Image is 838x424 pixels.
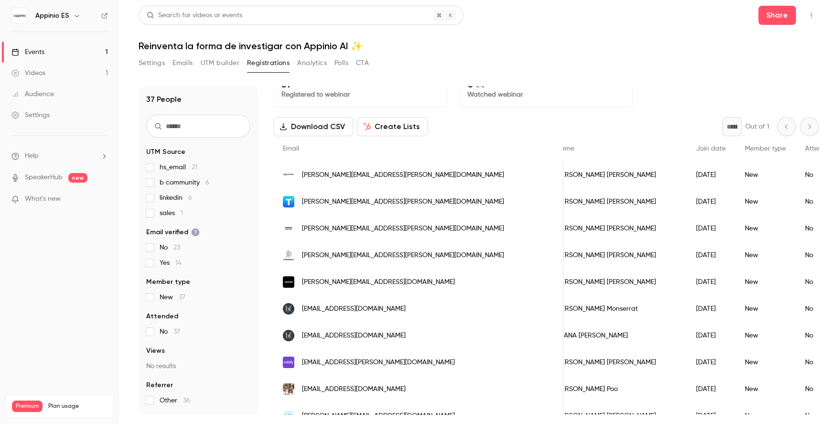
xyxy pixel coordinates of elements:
div: ILEANA [PERSON_NAME] [546,322,687,349]
span: Member type [745,145,786,152]
p: No results [146,361,250,371]
span: Join date [696,145,726,152]
div: [PERSON_NAME] [PERSON_NAME] [546,349,687,376]
div: New [735,215,795,242]
span: 36 [183,397,190,404]
img: hotelesbf.com [283,303,294,315]
span: Attended [805,145,834,152]
div: New [735,188,795,215]
span: Email verified [146,228,200,237]
span: 23 [173,244,180,251]
div: New [735,242,795,269]
button: Registrations [247,55,290,71]
div: [DATE] [687,349,735,376]
span: 37 [179,294,185,301]
span: Member type [146,277,190,287]
span: [PERSON_NAME][EMAIL_ADDRESS][PERSON_NAME][DOMAIN_NAME] [302,197,504,207]
div: [DATE] [687,188,735,215]
span: Referrer [146,381,173,390]
div: New [735,322,795,349]
span: Plan usage [48,402,107,410]
button: Create Lists [357,117,428,136]
span: Help [25,151,39,161]
span: [PERSON_NAME][EMAIL_ADDRESS][PERSON_NAME][DOMAIN_NAME] [302,250,504,261]
span: linkedin [160,193,192,203]
p: Out of 1 [745,122,769,131]
span: 37 [173,328,180,335]
div: [DATE] [687,376,735,402]
button: UTM builder [201,55,239,71]
span: [EMAIL_ADDRESS][DOMAIN_NAME] [302,304,406,314]
div: Videos [11,68,45,78]
div: Events [11,47,44,57]
span: Views [146,346,165,356]
img: hotelesbf.com [283,330,294,341]
div: New [735,376,795,402]
div: Audience [11,89,54,99]
button: Emails [172,55,193,71]
div: [DATE] [687,242,735,269]
div: [PERSON_NAME] [PERSON_NAME] [546,162,687,188]
span: Attended [146,312,178,321]
div: [DATE] [687,322,735,349]
span: LN [285,412,292,420]
div: [DATE] [687,269,735,295]
span: Email [283,145,299,152]
span: 14 [175,260,182,266]
button: Polls [334,55,348,71]
span: 6 [188,195,192,201]
button: CTA [356,55,369,71]
div: New [735,295,795,322]
p: Registered to webinar [281,90,440,99]
span: UTM Source [146,147,185,157]
div: [PERSON_NAME] Poo [546,376,687,402]
img: traspatiomaya.org [283,383,294,395]
h1: Reinventa la forma de investigar con Appinio AI ✨ [139,40,819,52]
span: Premium [12,401,43,412]
button: Analytics [297,55,327,71]
span: No [160,327,180,337]
span: Name [556,145,574,152]
span: [PERSON_NAME][EMAIL_ADDRESS][DOMAIN_NAME] [302,411,455,421]
p: Watched webinar [467,90,625,99]
span: Other [160,396,190,405]
img: Appinio ES [12,8,27,23]
div: [PERSON_NAME] [PERSON_NAME] [546,215,687,242]
span: sales [160,208,183,218]
img: toluna.com [283,196,294,207]
img: kantar.com [283,276,294,288]
h6: Appinio ES [35,11,69,21]
span: Yes [160,258,182,268]
span: [EMAIL_ADDRESS][DOMAIN_NAME] [302,331,406,341]
div: [DATE] [687,295,735,322]
span: New [160,293,185,302]
div: [PERSON_NAME] [PERSON_NAME] [546,269,687,295]
div: [PERSON_NAME] [PERSON_NAME] [546,188,687,215]
span: [PERSON_NAME][EMAIL_ADDRESS][DOMAIN_NAME] [302,277,455,287]
span: 1 [181,210,183,217]
li: help-dropdown-opener [11,151,108,161]
div: New [735,269,795,295]
span: 6 [205,179,209,186]
div: New [735,162,795,188]
span: b community [160,178,209,187]
button: Download CSV [273,117,353,136]
span: No [160,243,180,252]
h1: 37 People [146,94,182,105]
div: [PERSON_NAME] [PERSON_NAME] [546,242,687,269]
span: What's new [25,194,61,204]
img: cabify.com [283,357,294,368]
span: [PERSON_NAME][EMAIL_ADDRESS][PERSON_NAME][DOMAIN_NAME] [302,170,504,180]
span: [PERSON_NAME][EMAIL_ADDRESS][PERSON_NAME][DOMAIN_NAME] [302,224,504,234]
span: [EMAIL_ADDRESS][DOMAIN_NAME] [302,384,406,394]
img: pulitzerhotels.com [283,169,294,181]
button: Share [758,6,796,25]
span: hs_email [160,163,197,172]
img: decathlon.com [283,223,294,234]
span: [EMAIL_ADDRESS][PERSON_NAME][DOMAIN_NAME] [302,358,455,368]
div: [PERSON_NAME] Monserrat [546,295,687,322]
section: facet-groups [146,147,250,405]
button: Settings [139,55,165,71]
div: Search for videos or events [147,11,242,21]
div: New [735,349,795,376]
